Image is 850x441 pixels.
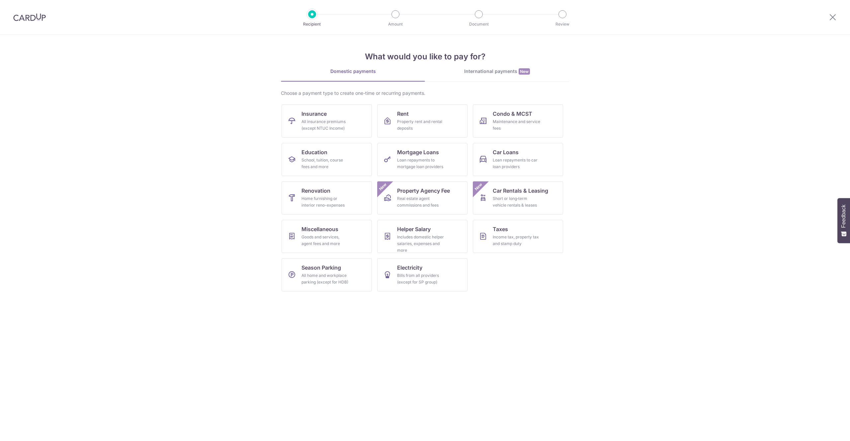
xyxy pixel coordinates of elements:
a: RenovationHome furnishing or interior reno-expenses [282,181,372,215]
span: Condo & MCST [493,110,532,118]
div: Domestic payments [281,68,425,75]
a: Season ParkingAll home and workplace parking (except for HDB) [282,258,372,291]
span: Education [301,148,327,156]
span: Mortgage Loans [397,148,439,156]
p: Recipient [288,21,337,28]
div: School, tuition, course fees and more [301,157,349,170]
a: InsuranceAll insurance premiums (except NTUC Income) [282,104,372,138]
span: Feedback [841,205,847,228]
span: Car Rentals & Leasing [493,187,548,195]
span: Property Agency Fee [397,187,450,195]
span: Insurance [301,110,327,118]
span: New [378,181,388,192]
div: Income tax, property tax and stamp duty [493,234,541,247]
p: Document [454,21,503,28]
div: Home furnishing or interior reno-expenses [301,195,349,209]
div: Real estate agent commissions and fees [397,195,445,209]
div: All home and workplace parking (except for HDB) [301,272,349,285]
span: New [473,181,484,192]
span: Helper Salary [397,225,431,233]
div: Choose a payment type to create one-time or recurring payments. [281,90,569,96]
div: Includes domestic helper salaries, expenses and more [397,234,445,254]
div: International payments [425,68,569,75]
a: ElectricityBills from all providers (except for SP group) [377,258,467,291]
div: Loan repayments to mortgage loan providers [397,157,445,170]
a: Car Rentals & LeasingShort or long‑term vehicle rentals & leasesNew [473,181,563,215]
div: Maintenance and service fees [493,118,541,132]
span: Renovation [301,187,330,195]
a: Mortgage LoansLoan repayments to mortgage loan providers [377,143,467,176]
a: Car LoansLoan repayments to car loan providers [473,143,563,176]
div: Property rent and rental deposits [397,118,445,132]
span: Miscellaneous [301,225,338,233]
p: Amount [371,21,420,28]
h4: What would you like to pay for? [281,51,569,63]
img: CardUp [13,13,46,21]
a: RentProperty rent and rental deposits [377,104,467,138]
div: Bills from all providers (except for SP group) [397,272,445,285]
a: Property Agency FeeReal estate agent commissions and feesNew [377,181,467,215]
a: Condo & MCSTMaintenance and service fees [473,104,563,138]
span: Car Loans [493,148,519,156]
a: TaxesIncome tax, property tax and stamp duty [473,220,563,253]
a: MiscellaneousGoods and services, agent fees and more [282,220,372,253]
p: Review [538,21,587,28]
a: EducationSchool, tuition, course fees and more [282,143,372,176]
div: Short or long‑term vehicle rentals & leases [493,195,541,209]
button: Feedback - Show survey [837,198,850,243]
span: New [519,68,530,75]
div: All insurance premiums (except NTUC Income) [301,118,349,132]
div: Goods and services, agent fees and more [301,234,349,247]
span: Electricity [397,264,422,272]
span: Rent [397,110,409,118]
span: Taxes [493,225,508,233]
span: Season Parking [301,264,341,272]
a: Helper SalaryIncludes domestic helper salaries, expenses and more [377,220,467,253]
div: Loan repayments to car loan providers [493,157,541,170]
